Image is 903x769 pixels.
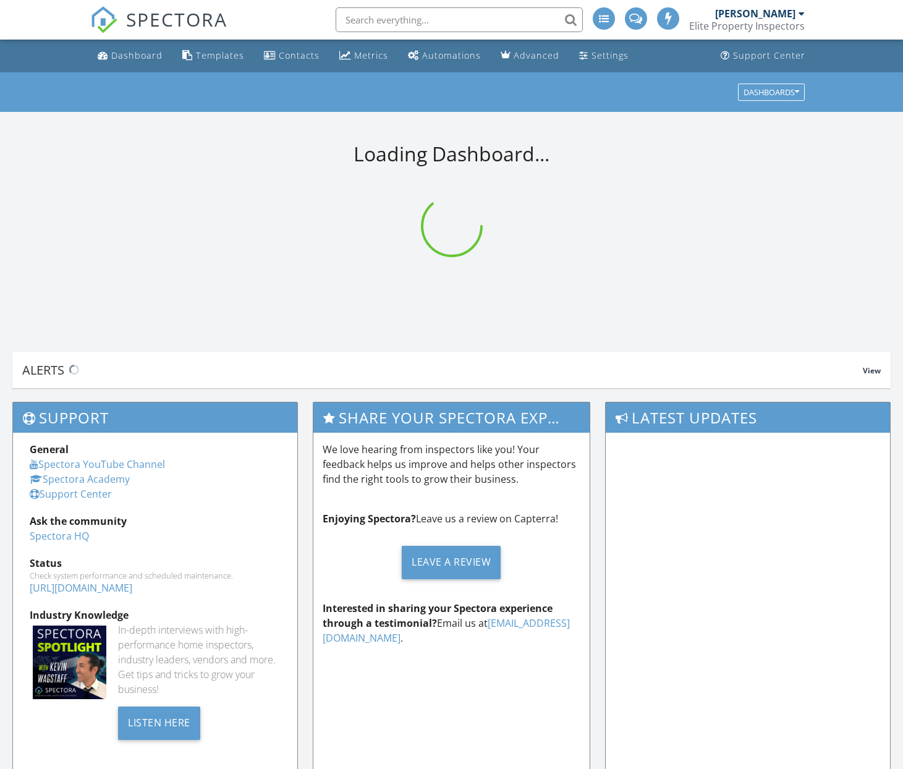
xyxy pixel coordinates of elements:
img: Spectoraspolightmain [33,626,106,699]
div: Elite Property Inspectors [689,20,805,32]
div: Ask the community [30,514,281,529]
div: Automations [422,49,481,61]
p: Email us at . [323,601,581,645]
div: Contacts [279,49,320,61]
a: Spectora Academy [30,472,130,486]
div: [PERSON_NAME] [715,7,795,20]
div: Status [30,556,281,571]
div: Listen Here [118,707,200,740]
h3: Latest Updates [606,402,890,433]
div: Leave a Review [402,546,501,579]
div: Support Center [733,49,805,61]
p: Leave us a review on Capterra! [323,511,581,526]
a: Leave a Review [323,536,581,588]
div: Industry Knowledge [30,608,281,622]
div: Templates [196,49,244,61]
img: The Best Home Inspection Software - Spectora [90,6,117,33]
a: Advanced [496,45,564,67]
a: Support Center [30,487,112,501]
input: Search everything... [336,7,583,32]
div: Dashboards [744,88,799,96]
a: Metrics [334,45,393,67]
a: Settings [574,45,634,67]
a: Support Center [716,45,810,67]
strong: Interested in sharing your Spectora experience through a testimonial? [323,601,553,630]
a: Dashboard [93,45,167,67]
span: SPECTORA [126,6,227,32]
div: Settings [591,49,629,61]
a: [EMAIL_ADDRESS][DOMAIN_NAME] [323,616,570,645]
a: Listen Here [118,715,200,729]
div: Advanced [514,49,559,61]
a: SPECTORA [90,17,227,43]
div: In-depth interviews with high-performance home inspectors, industry leaders, vendors and more. Ge... [118,622,280,697]
strong: Enjoying Spectora? [323,512,416,525]
div: Check system performance and scheduled maintenance. [30,571,281,580]
a: Templates [177,45,249,67]
span: View [863,365,881,376]
p: We love hearing from inspectors like you! Your feedback helps us improve and helps other inspecto... [323,442,581,486]
a: Automations (Advanced) [403,45,486,67]
h3: Support [13,402,297,433]
h3: Share Your Spectora Experience [313,402,590,433]
div: Dashboard [111,49,163,61]
strong: General [30,443,69,456]
div: Metrics [354,49,388,61]
a: Spectora YouTube Channel [30,457,165,471]
a: Contacts [259,45,324,67]
div: Alerts [22,362,863,378]
button: Dashboards [738,83,805,101]
a: Spectora HQ [30,529,89,543]
a: [URL][DOMAIN_NAME] [30,581,132,595]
